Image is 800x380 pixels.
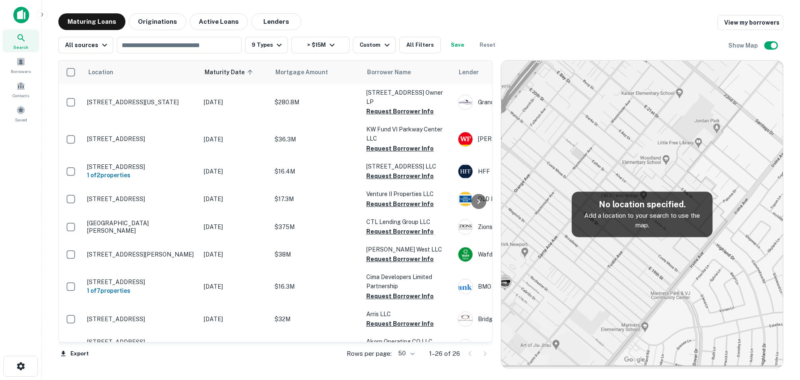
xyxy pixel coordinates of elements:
[245,37,288,53] button: 9 Types
[270,60,362,84] th: Mortgage Amount
[83,60,200,84] th: Location
[347,349,392,359] p: Rows per page:
[87,278,195,286] p: [STREET_ADDRESS]
[366,291,434,301] button: Request Borrower Info
[2,54,39,76] a: Borrowers
[458,132,472,146] img: picture
[366,171,434,181] button: Request Borrower Info
[458,312,583,327] div: Bridgewater Bank
[87,251,195,258] p: [STREET_ADDRESS][PERSON_NAME]
[275,250,358,259] p: $38M
[458,95,583,110] div: Grandbridge Real Estate Capital
[458,132,583,147] div: [PERSON_NAME] Fargo
[454,60,587,84] th: Lender
[58,37,113,53] button: All sources
[366,319,434,329] button: Request Borrower Info
[474,37,501,53] button: Reset
[190,13,248,30] button: Active Loans
[458,339,583,354] div: Midcap Financial
[578,211,706,230] p: Add a location to your search to use the map.
[205,67,255,77] span: Maturity Date
[501,60,783,368] img: map-placeholder.webp
[758,313,800,353] iframe: Chat Widget
[458,279,583,294] div: BMO Bank National Association
[204,167,266,176] p: [DATE]
[458,192,472,206] img: picture
[87,338,195,346] p: [STREET_ADDRESS]
[366,199,434,209] button: Request Borrower Info
[275,222,358,232] p: $375M
[291,37,350,53] button: > $15M
[366,189,450,199] p: Venture II Properties LLC
[353,37,395,53] button: Custom
[366,125,450,143] p: KW Fund VI Parkway Center LLC
[275,67,339,77] span: Mortgage Amount
[129,13,186,30] button: Originations
[717,15,783,30] a: View my borrowers
[362,60,454,84] th: Borrower Name
[87,98,195,106] p: [STREET_ADDRESS][US_STATE]
[87,219,195,234] p: [GEOGRAPHIC_DATA][PERSON_NAME]
[458,164,583,179] div: HFF
[2,78,39,101] a: Contacts
[2,30,39,52] a: Search
[458,164,472,179] img: picture
[459,67,479,77] span: Lender
[366,254,434,264] button: Request Borrower Info
[367,67,411,77] span: Borrower Name
[728,41,759,50] h6: Show Map
[87,195,195,203] p: [STREET_ADDRESS]
[88,67,113,77] span: Location
[204,250,266,259] p: [DATE]
[366,106,434,116] button: Request Borrower Info
[251,13,301,30] button: Lenders
[366,143,434,154] button: Request Borrower Info
[366,217,450,226] p: CTL Lending Group LLC
[399,37,441,53] button: All Filters
[204,222,266,232] p: [DATE]
[395,347,416,360] div: 50
[11,68,31,75] span: Borrowers
[58,347,91,360] button: Export
[13,44,28,50] span: Search
[15,116,27,123] span: Saved
[360,40,392,50] div: Custom
[2,102,39,125] a: Saved
[275,282,358,291] p: $16.3M
[204,194,266,204] p: [DATE]
[458,340,472,354] img: picture
[87,163,195,171] p: [STREET_ADDRESS]
[204,282,266,291] p: [DATE]
[87,171,195,180] h6: 1 of 2 properties
[12,92,29,99] span: Contacts
[200,60,270,84] th: Maturity Date
[458,279,472,294] img: picture
[204,135,266,144] p: [DATE]
[275,167,358,176] p: $16.4M
[366,272,450,291] p: Cima Developers Limited Partnership
[366,310,450,319] p: Arris LLC
[578,198,706,211] h5: No location specified.
[275,135,358,144] p: $36.3M
[204,98,266,107] p: [DATE]
[458,247,583,262] div: Wafd Bank
[65,40,110,50] div: All sources
[275,194,358,204] p: $17.3M
[458,219,583,234] div: Zions Bancorporation
[458,247,472,262] img: picture
[444,37,471,53] button: Save your search to get updates of matches that match your search criteria.
[58,13,125,30] button: Maturing Loans
[458,191,583,206] div: OLD National Bank
[13,7,29,23] img: capitalize-icon.png
[366,162,450,171] p: [STREET_ADDRESS] LLC
[458,220,472,234] img: picture
[458,95,472,109] img: picture
[458,312,472,326] img: picture
[275,315,358,324] p: $32M
[275,98,358,107] p: $280.8M
[204,315,266,324] p: [DATE]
